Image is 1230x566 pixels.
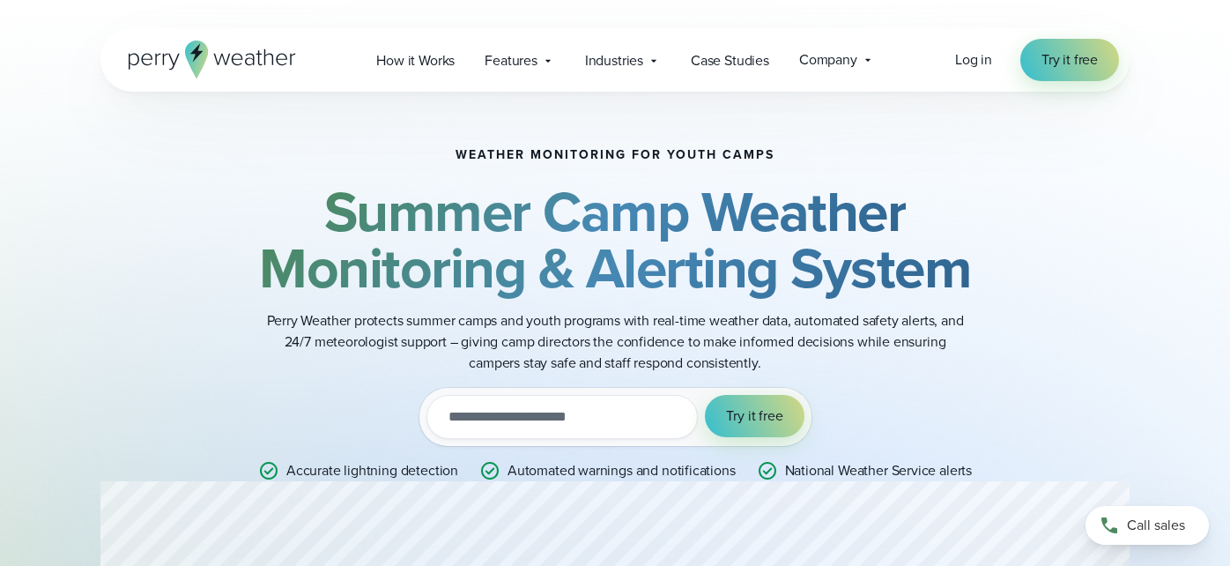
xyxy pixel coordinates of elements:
[1086,506,1209,545] a: Call sales
[1041,49,1098,71] span: Try it free
[691,50,769,71] span: Case Studies
[785,460,972,481] p: National Weather Service alerts
[799,49,857,71] span: Company
[1020,39,1119,81] a: Try it free
[376,50,455,71] span: How it Works
[286,460,458,481] p: Accurate lightning detection
[485,50,537,71] span: Features
[726,406,782,427] span: Try it free
[263,310,967,374] p: Perry Weather protects summer camps and youth programs with real-time weather data, automated saf...
[259,170,971,309] strong: Summer Camp Weather Monitoring & Alerting System
[508,460,736,481] p: Automated warnings and notifications
[705,395,804,437] button: Try it free
[676,42,784,78] a: Case Studies
[361,42,470,78] a: How it Works
[456,148,774,162] h1: Weather monitoring for youth camps
[1127,515,1185,536] span: Call sales
[955,49,992,71] a: Log in
[585,50,643,71] span: Industries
